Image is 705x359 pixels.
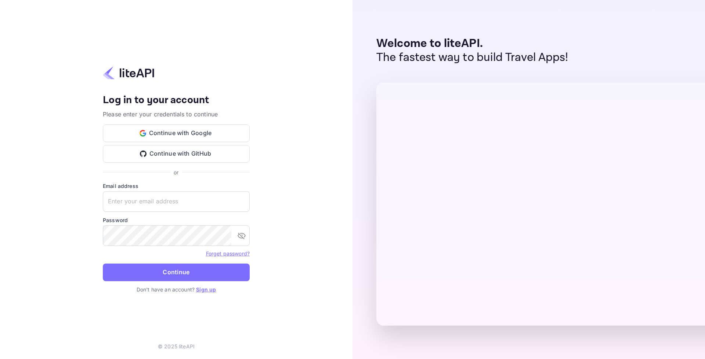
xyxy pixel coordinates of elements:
button: Continue with Google [103,124,250,142]
a: Sign up [196,286,216,293]
img: liteapi [103,66,154,80]
p: or [174,168,178,176]
button: Continue [103,264,250,281]
p: © 2025 liteAPI [158,342,195,350]
label: Password [103,216,250,224]
p: The fastest way to build Travel Apps! [376,51,568,65]
a: Forget password? [206,250,250,257]
h4: Log in to your account [103,94,250,107]
input: Enter your email address [103,191,250,212]
button: toggle password visibility [234,228,249,243]
button: Continue with GitHub [103,145,250,163]
label: Email address [103,182,250,190]
p: Please enter your credentials to continue [103,110,250,119]
p: Don't have an account? [103,286,250,293]
p: Welcome to liteAPI. [376,37,568,51]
